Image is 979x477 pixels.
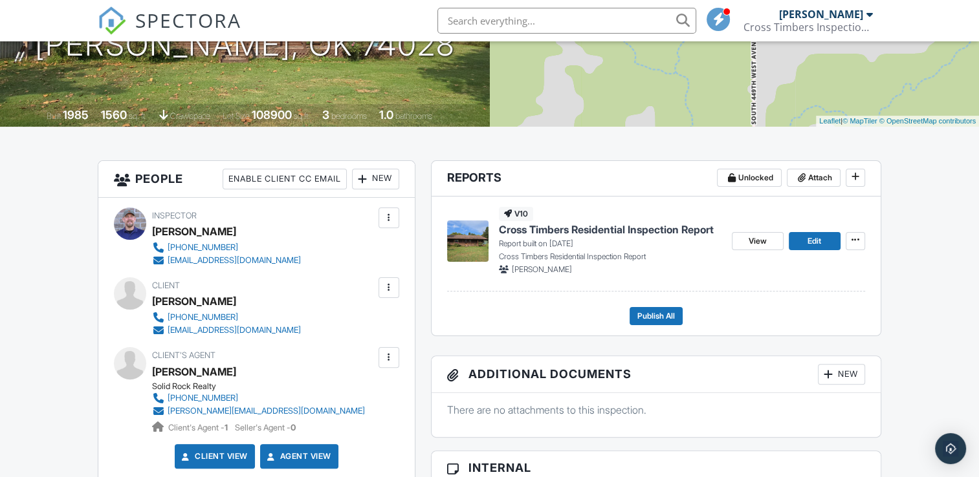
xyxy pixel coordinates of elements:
[331,111,367,121] span: bedrooms
[291,423,296,432] strong: 0
[152,254,301,267] a: [EMAIL_ADDRESS][DOMAIN_NAME]
[152,211,197,220] span: Inspector
[252,108,292,122] div: 108900
[743,21,873,34] div: Cross Timbers Inspection, LLC.
[152,241,301,254] a: [PHONE_NUMBER]
[223,111,250,121] span: Lot Size
[152,350,215,360] span: Client's Agent
[168,423,230,432] span: Client's Agent -
[152,392,365,405] a: [PHONE_NUMBER]
[447,403,865,417] p: There are no attachments to this inspection.
[379,108,393,122] div: 1.0
[168,325,301,335] div: [EMAIL_ADDRESS][DOMAIN_NAME]
[779,8,863,21] div: [PERSON_NAME]
[352,169,399,189] div: New
[168,242,238,253] div: [PHONE_NUMBER]
[235,423,296,432] span: Seller's Agent -
[152,281,180,290] span: Client
[152,311,301,324] a: [PHONE_NUMBER]
[294,111,310,121] span: sq.ft.
[437,8,696,34] input: Search everything...
[47,111,61,121] span: Built
[168,393,238,403] div: [PHONE_NUMBER]
[168,406,365,416] div: [PERSON_NAME][EMAIL_ADDRESS][DOMAIN_NAME]
[935,433,966,464] div: Open Intercom Messenger
[432,356,881,393] h3: Additional Documents
[168,312,238,323] div: [PHONE_NUMBER]
[152,324,301,337] a: [EMAIL_ADDRESS][DOMAIN_NAME]
[152,222,236,241] div: [PERSON_NAME]
[98,6,126,35] img: The Best Home Inspection Software - Spectora
[816,116,979,127] div: |
[819,117,841,125] a: Leaflet
[98,17,241,45] a: SPECTORA
[223,169,347,189] div: Enable Client CC Email
[152,405,365,418] a: [PERSON_NAME][EMAIL_ADDRESS][DOMAIN_NAME]
[152,381,375,392] div: Solid Rock Realty
[63,108,89,122] div: 1985
[842,117,877,125] a: © MapTiler
[879,117,976,125] a: © OpenStreetMap contributors
[129,111,147,121] span: sq. ft.
[170,111,210,121] span: crawlspace
[395,111,432,121] span: bathrooms
[152,362,236,381] a: [PERSON_NAME]
[98,161,414,198] h3: People
[225,423,228,432] strong: 1
[101,108,127,122] div: 1560
[135,6,241,34] span: SPECTORA
[322,108,329,122] div: 3
[818,364,865,385] div: New
[168,255,301,266] div: [EMAIL_ADDRESS][DOMAIN_NAME]
[152,291,236,311] div: [PERSON_NAME]
[265,450,331,463] a: Agent View
[179,450,248,463] a: Client View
